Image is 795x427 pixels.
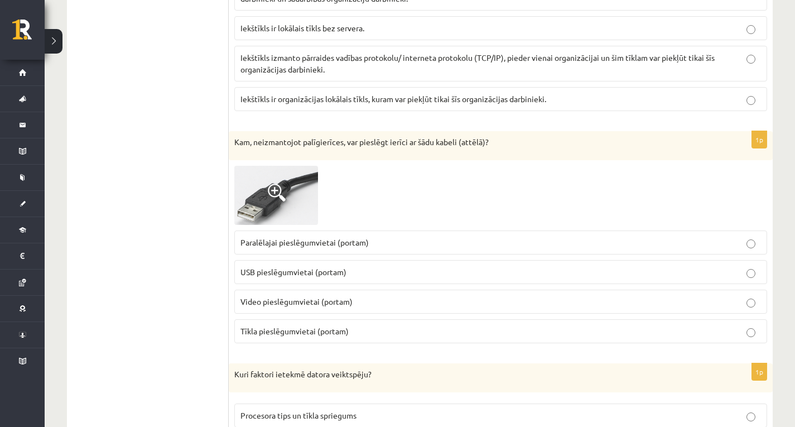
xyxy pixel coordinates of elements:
span: USB pieslēgumvietai (portam) [240,267,346,277]
span: Tīkla pieslēgumvietai (portam) [240,326,349,336]
span: Iekštīkls izmanto pārraides vadības protokolu/ interneta protokolu (TCP/IP), pieder vienai organi... [240,52,715,74]
p: Kam, neizmantojot palīgierīces, var pieslēgt ierīci ar šādu kabeli (attēlā)? [234,137,711,148]
span: Procesora tips un tīkla spriegums [240,410,356,420]
span: Iekštīkls ir organizācijas lokālais tīkls, kuram var piekļūt tikai šīs organizācijas darbinieki. [240,94,546,104]
a: Rīgas 1. Tālmācības vidusskola [12,20,45,47]
input: Procesora tips un tīkla spriegums [746,412,755,421]
p: 1p [751,131,767,148]
input: Iekštīkls ir lokālais tīkls bez servera. [746,25,755,34]
input: Iekštīkls ir organizācijas lokālais tīkls, kuram var piekļūt tikai šīs organizācijas darbinieki. [746,96,755,105]
span: Paralēlajai pieslēgumvietai (portam) [240,237,369,247]
img: 1.PNG [234,166,318,225]
p: 1p [751,363,767,381]
p: Kuri faktori ietekmē datora veiktspēju? [234,369,711,380]
input: Video pieslēgumvietai (portam) [746,299,755,308]
input: Tīkla pieslēgumvietai (portam) [746,328,755,337]
span: Video pieslēgumvietai (portam) [240,296,353,306]
span: Iekštīkls ir lokālais tīkls bez servera. [240,23,364,33]
input: Paralēlajai pieslēgumvietai (portam) [746,239,755,248]
input: Iekštīkls izmanto pārraides vadības protokolu/ interneta protokolu (TCP/IP), pieder vienai organi... [746,55,755,64]
input: USB pieslēgumvietai (portam) [746,269,755,278]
